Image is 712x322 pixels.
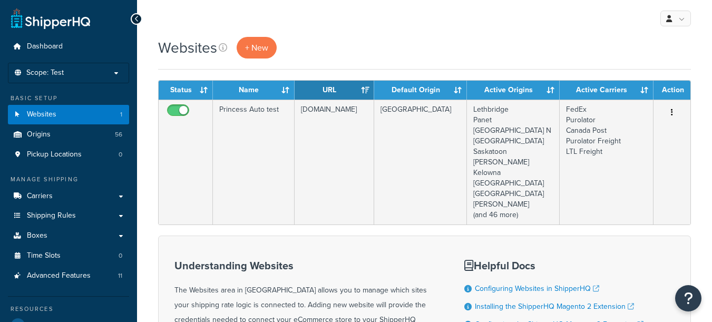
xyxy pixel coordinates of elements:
div: Manage Shipping [8,175,129,184]
span: Scope: Test [26,69,64,77]
th: Active Origins: activate to sort column ascending [467,81,560,100]
th: URL: activate to sort column ascending [295,81,374,100]
li: Origins [8,125,129,144]
button: Open Resource Center [675,285,701,311]
span: Shipping Rules [27,211,76,220]
span: 1 [120,110,122,119]
th: Default Origin: activate to sort column ascending [374,81,467,100]
a: Time Slots 0 [8,246,129,266]
a: Pickup Locations 0 [8,145,129,164]
td: [GEOGRAPHIC_DATA] [374,100,467,225]
td: [DOMAIN_NAME] [295,100,374,225]
div: Basic Setup [8,94,129,103]
th: Status: activate to sort column ascending [159,81,213,100]
th: Action [654,81,690,100]
span: + New [245,42,268,54]
a: ShipperHQ Home [11,8,90,29]
li: Pickup Locations [8,145,129,164]
span: 56 [115,130,122,139]
a: Installing the ShipperHQ Magento 2 Extension [475,301,634,312]
h3: Helpful Docs [464,260,654,271]
td: Princess Auto test [213,100,295,225]
a: Configuring Websites in ShipperHQ [475,283,599,294]
span: Advanced Features [27,271,91,280]
span: Origins [27,130,51,139]
span: 0 [119,251,122,260]
a: Origins 56 [8,125,129,144]
div: Resources [8,305,129,314]
li: Time Slots [8,246,129,266]
a: Boxes [8,226,129,246]
td: Lethbridge Panet [GEOGRAPHIC_DATA] N [GEOGRAPHIC_DATA] Saskatoon [PERSON_NAME] Kelowna [GEOGRAPHI... [467,100,560,225]
a: Dashboard [8,37,129,56]
span: Dashboard [27,42,63,51]
span: Boxes [27,231,47,240]
span: Pickup Locations [27,150,82,159]
a: Websites 1 [8,105,129,124]
li: Advanced Features [8,266,129,286]
span: Time Slots [27,251,61,260]
span: 0 [119,150,122,159]
th: Name: activate to sort column ascending [213,81,295,100]
a: + New [237,37,277,58]
th: Active Carriers: activate to sort column ascending [560,81,654,100]
a: Shipping Rules [8,206,129,226]
td: FedEx Purolator Canada Post Purolator Freight LTL Freight [560,100,654,225]
span: Carriers [27,192,53,201]
li: Websites [8,105,129,124]
span: 11 [118,271,122,280]
h1: Websites [158,37,217,58]
span: Websites [27,110,56,119]
h3: Understanding Websites [174,260,438,271]
a: Advanced Features 11 [8,266,129,286]
a: Carriers [8,187,129,206]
